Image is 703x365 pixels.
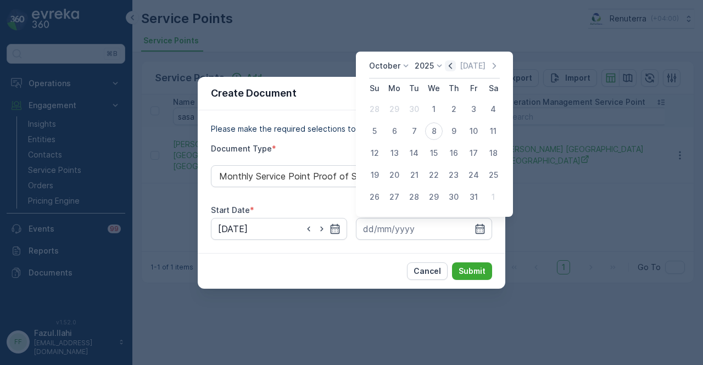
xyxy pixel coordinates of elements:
th: Friday [464,78,483,98]
div: 17 [465,144,482,162]
label: Start Date [211,205,250,215]
div: 28 [405,188,423,206]
div: 25 [484,166,502,184]
div: 23 [445,166,462,184]
div: 4 [484,100,502,118]
div: 12 [366,144,383,162]
p: Submit [459,266,486,277]
label: Document Type [211,144,272,153]
th: Tuesday [404,78,424,98]
div: 9 [445,122,462,140]
div: 6 [386,122,403,140]
div: 7 [405,122,423,140]
div: 5 [366,122,383,140]
div: 29 [386,100,403,118]
div: 29 [425,188,443,206]
div: 24 [465,166,482,184]
div: 1 [484,188,502,206]
div: 8 [425,122,443,140]
div: 1 [425,100,443,118]
div: 10 [465,122,482,140]
button: Cancel [407,262,448,280]
th: Wednesday [424,78,444,98]
div: 11 [484,122,502,140]
p: 2025 [415,60,434,71]
div: 31 [465,188,482,206]
p: October [369,60,400,71]
div: 16 [445,144,462,162]
p: [DATE] [460,60,486,71]
div: 27 [386,188,403,206]
div: 30 [445,188,462,206]
div: 21 [405,166,423,184]
th: Saturday [483,78,503,98]
div: 30 [405,100,423,118]
div: 28 [366,100,383,118]
div: 20 [386,166,403,184]
p: Cancel [414,266,441,277]
div: 19 [366,166,383,184]
div: 26 [366,188,383,206]
div: 15 [425,144,443,162]
div: 14 [405,144,423,162]
p: Create Document [211,86,297,101]
input: dd/mm/yyyy [211,218,347,240]
th: Sunday [365,78,384,98]
div: 22 [425,166,443,184]
button: Submit [452,262,492,280]
div: 2 [445,100,462,118]
div: 3 [465,100,482,118]
div: 18 [484,144,502,162]
div: 13 [386,144,403,162]
th: Thursday [444,78,464,98]
p: Please make the required selections to create your document. [211,123,492,134]
th: Monday [384,78,404,98]
input: dd/mm/yyyy [356,218,492,240]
